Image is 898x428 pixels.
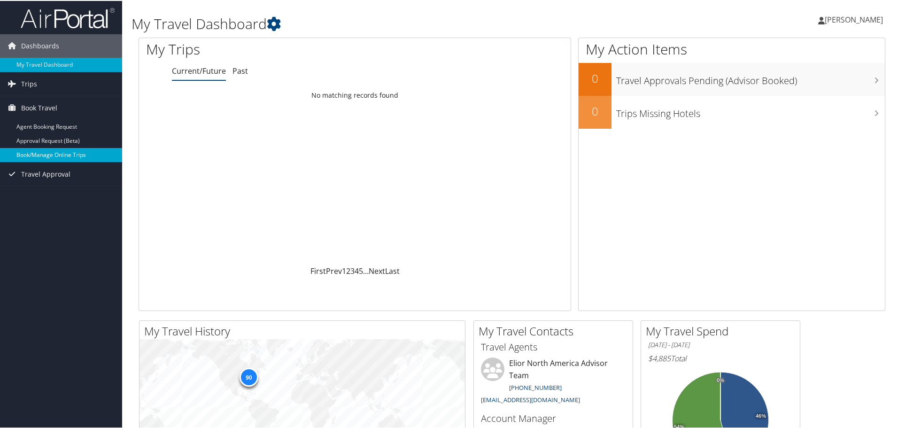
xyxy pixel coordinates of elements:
[481,340,626,353] h3: Travel Agents
[355,265,359,275] a: 4
[648,340,793,349] h6: [DATE] - [DATE]
[326,265,342,275] a: Prev
[385,265,400,275] a: Last
[139,86,571,103] td: No matching records found
[646,322,800,338] h2: My Travel Spend
[21,71,37,95] span: Trips
[144,322,465,338] h2: My Travel History
[132,13,639,33] h1: My Travel Dashboard
[756,412,766,418] tspan: 46%
[579,62,885,95] a: 0Travel Approvals Pending (Advisor Booked)
[579,70,612,86] h2: 0
[342,265,346,275] a: 1
[616,101,885,119] h3: Trips Missing Hotels
[21,6,115,28] img: airportal-logo.png
[239,367,258,386] div: 90
[369,265,385,275] a: Next
[476,357,630,407] li: Elior North America Advisor Team
[818,5,892,33] a: [PERSON_NAME]
[509,382,562,391] a: [PHONE_NUMBER]
[616,69,885,86] h3: Travel Approvals Pending (Advisor Booked)
[479,322,633,338] h2: My Travel Contacts
[146,39,384,58] h1: My Trips
[172,65,226,75] a: Current/Future
[717,377,724,382] tspan: 0%
[346,265,350,275] a: 2
[363,265,369,275] span: …
[350,265,355,275] a: 3
[310,265,326,275] a: First
[21,95,57,119] span: Book Travel
[579,39,885,58] h1: My Action Items
[579,102,612,118] h2: 0
[481,395,580,403] a: [EMAIL_ADDRESS][DOMAIN_NAME]
[21,162,70,185] span: Travel Approval
[648,352,671,363] span: $4,885
[481,411,626,424] h3: Account Manager
[825,14,883,24] span: [PERSON_NAME]
[579,95,885,128] a: 0Trips Missing Hotels
[21,33,59,57] span: Dashboards
[232,65,248,75] a: Past
[359,265,363,275] a: 5
[648,352,793,363] h6: Total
